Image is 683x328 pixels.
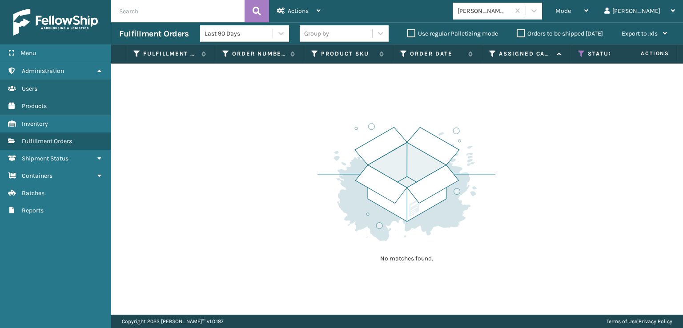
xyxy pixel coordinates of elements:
span: Mode [555,7,571,15]
span: Actions [288,7,309,15]
label: Status [588,50,642,58]
div: | [607,315,672,328]
span: Users [22,85,37,92]
span: Export to .xls [622,30,658,37]
div: [PERSON_NAME] Brands [458,6,510,16]
img: logo [13,9,98,36]
span: Menu [20,49,36,57]
span: Products [22,102,47,110]
div: Last 90 Days [205,29,273,38]
span: Shipment Status [22,155,68,162]
a: Privacy Policy [639,318,672,324]
span: Administration [22,67,64,75]
label: Fulfillment Order Id [143,50,197,58]
span: Fulfillment Orders [22,137,72,145]
span: Batches [22,189,44,197]
span: Reports [22,207,44,214]
label: Order Date [410,50,464,58]
span: Inventory [22,120,48,128]
label: Orders to be shipped [DATE] [517,30,603,37]
label: Product SKU [321,50,375,58]
div: Group by [304,29,329,38]
label: Use regular Palletizing mode [407,30,498,37]
span: Actions [613,46,675,61]
a: Terms of Use [607,318,637,324]
span: Containers [22,172,52,180]
p: Copyright 2023 [PERSON_NAME]™ v 1.0.187 [122,315,224,328]
label: Order Number [232,50,286,58]
label: Assigned Carrier Service [499,50,553,58]
h3: Fulfillment Orders [119,28,189,39]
